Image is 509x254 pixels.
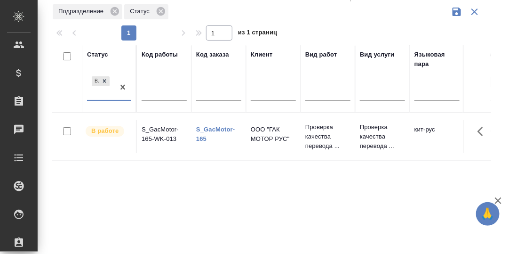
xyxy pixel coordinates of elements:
[472,120,494,143] button: Здесь прячутся важные кнопки
[466,3,484,21] button: Сбросить фильтры
[91,126,119,136] p: В работе
[410,120,464,153] td: кит-рус
[196,126,235,142] a: S_GacMotor-165
[58,7,107,16] p: Подразделение
[238,27,278,41] span: из 1 страниц
[305,50,337,59] div: Вид работ
[124,4,168,19] div: Статус
[251,50,272,59] div: Клиент
[476,202,500,226] button: 🙏
[92,76,99,86] div: В работе
[414,50,460,69] div: Языковая пара
[85,125,131,138] div: Исполнитель выполняет работу
[360,50,395,59] div: Вид услуги
[130,7,153,16] p: Статус
[480,204,496,224] span: 🙏
[196,50,229,59] div: Код заказа
[251,125,296,144] p: ООО "ГАК МОТОР РУС"
[360,123,405,151] p: Проверка качества перевода ...
[448,3,466,21] button: Сохранить фильтры
[137,120,191,153] td: S_GacMotor-165-WK-013
[87,50,108,59] div: Статус
[305,123,350,151] p: Проверка качества перевода ...
[53,4,122,19] div: Подразделение
[91,75,111,87] div: В работе
[142,50,178,59] div: Код работы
